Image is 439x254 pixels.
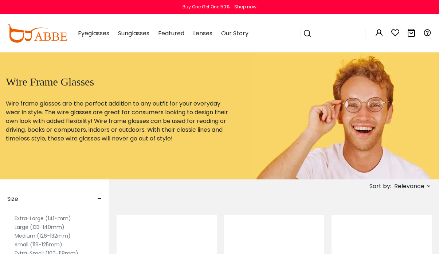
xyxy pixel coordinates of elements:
[231,4,256,10] a: Shop now
[7,190,18,208] span: Size
[15,231,71,240] label: Medium (126-132mm)
[394,180,424,193] span: Relevance
[158,29,184,37] span: Featured
[15,223,64,231] label: Large (133-140mm)
[118,29,149,37] span: Sunglasses
[78,29,109,37] span: Eyeglasses
[15,240,62,249] label: Small (119-125mm)
[193,29,212,37] span: Lenses
[252,52,438,179] img: wire frame glasses
[7,24,67,43] img: abbeglasses.com
[234,4,256,10] div: Shop now
[369,182,391,190] span: Sort by:
[97,190,102,208] span: -
[15,214,71,223] label: Extra-Large (141+mm)
[6,99,234,143] p: Wire frame glasses are the perfect addition to any outfit for your everyday wear in style. The wi...
[183,4,230,10] div: Buy One Get One 50%
[221,29,248,37] span: Our Story
[6,75,234,88] h1: Wire Frame Glasses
